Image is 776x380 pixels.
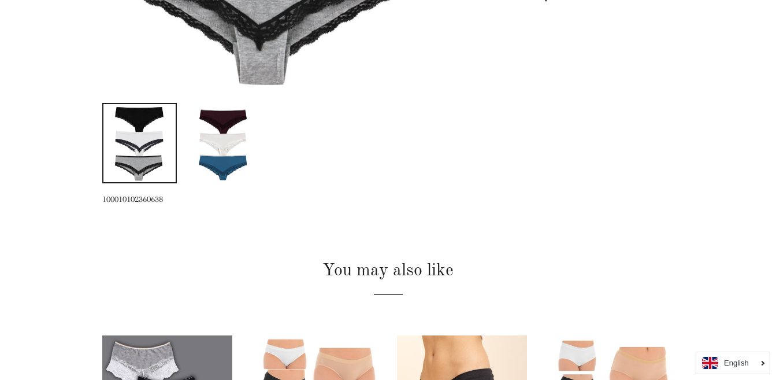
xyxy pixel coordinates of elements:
[197,104,249,182] img: Load image into Gallery viewer, Women Bikini Slip 3PP
[702,357,764,369] a: English
[724,359,749,367] i: English
[102,259,674,283] h2: You may also like
[102,194,163,204] span: 100010102360638
[113,104,165,182] img: Load image into Gallery viewer, Women Bikini Slip 3PP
